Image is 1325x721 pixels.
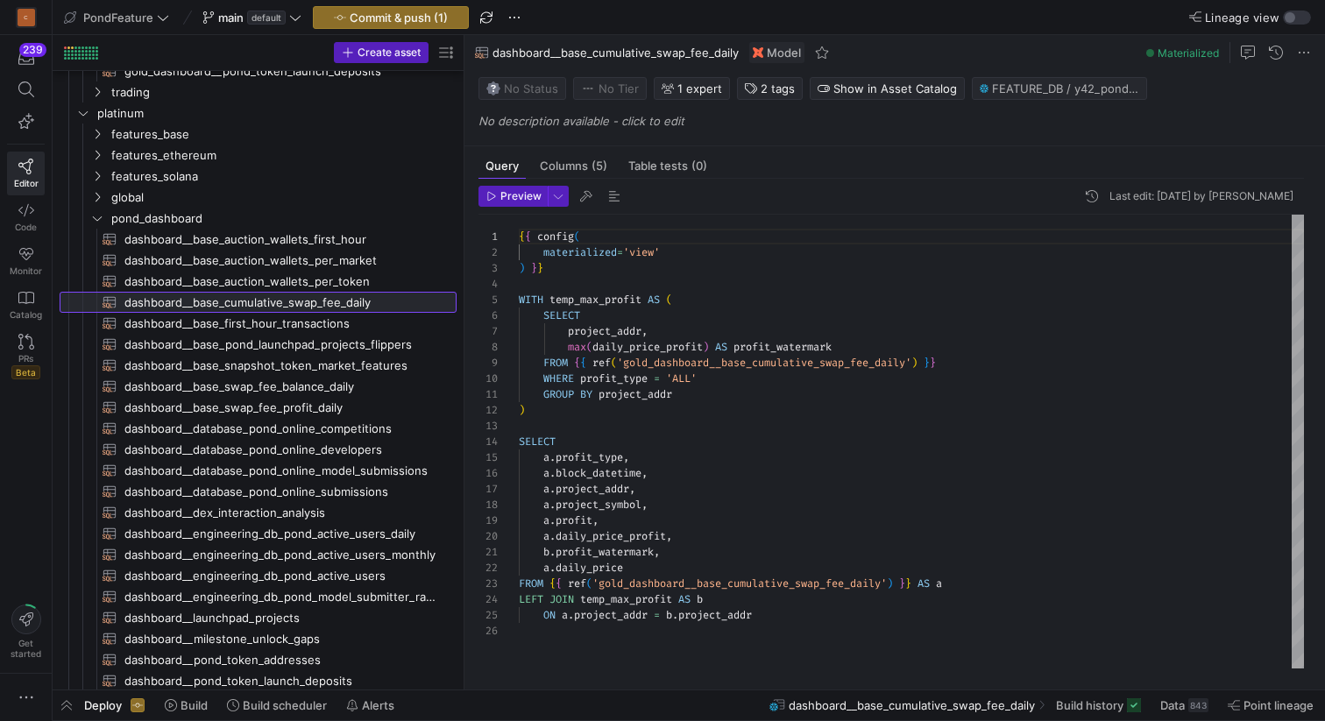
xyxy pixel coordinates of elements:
[358,46,421,59] span: Create asset
[219,690,335,720] button: Build scheduler
[334,42,429,63] button: Create asset
[60,670,457,691] div: Press SPACE to select this row.
[247,11,286,25] span: default
[60,313,457,334] a: dashboard__base_first_hour_transactions​​​​​​​​​​
[60,586,457,607] a: dashboard__engineering_db_pond_model_submitter_rate​​​​​​​​​​
[485,160,519,172] span: Query
[519,230,525,244] span: {
[556,576,562,590] span: {
[573,77,647,100] button: No tierNo Tier
[753,47,763,58] img: undefined
[313,6,469,29] button: Commit & push (1)
[478,292,498,307] div: 5
[10,309,42,320] span: Catalog
[623,245,660,259] span: 'view'
[60,565,457,586] div: Press SPACE to select this row.
[543,371,574,385] span: WHERE
[486,81,500,95] img: No status
[543,529,549,543] span: a
[478,434,498,449] div: 14
[1109,190,1293,202] div: Last edit: [DATE] by [PERSON_NAME]
[641,466,648,480] span: ,
[478,244,498,260] div: 2
[556,482,629,496] span: project_addr
[911,356,918,370] span: )
[549,561,556,575] span: .
[60,460,457,481] div: Press SPACE to select this row.
[586,340,592,354] span: (
[641,324,648,338] span: ,
[641,498,648,512] span: ,
[60,6,174,29] button: PondFeature
[7,42,45,74] button: 239
[697,592,703,606] span: b
[111,209,454,229] span: pond_dashboard
[519,435,556,449] span: SELECT
[918,576,930,590] span: AS
[124,461,436,481] span: dashboard__database_pond_online_model_submissions​​​​​​​​​​
[60,607,457,628] div: Press SPACE to select this row.
[7,283,45,327] a: Catalog
[478,544,498,560] div: 21
[124,377,436,397] span: dashboard__base_swap_fee_balance_daily​​​​​​​​​​
[556,498,641,512] span: project_symbol
[543,308,580,322] span: SELECT
[666,371,697,385] span: 'ALL'
[905,576,911,590] span: }
[992,81,1139,95] span: FEATURE_DB / y42_pondfeature_main / DASHBOARD__BASE_CUMULATIVE_SWAP_FEE_DAILY
[478,402,498,418] div: 12
[666,608,672,622] span: b
[60,628,457,649] a: dashboard__milestone_unlock_gaps​​​​​​​​​​
[478,449,498,465] div: 15
[543,513,549,527] span: a
[60,208,457,229] div: Press SPACE to select this row.
[60,607,457,628] a: dashboard__launchpad_projects​​​​​​​​​​
[568,324,641,338] span: project_addr
[218,11,244,25] span: main
[833,81,957,95] span: Show in Asset Catalog
[111,187,454,208] span: global
[543,387,574,401] span: GROUP
[810,77,965,100] button: Show in Asset Catalog
[678,592,691,606] span: AS
[60,250,457,271] div: Press SPACE to select this row.
[549,450,556,464] span: .
[715,340,727,354] span: AS
[581,81,595,95] img: No tier
[60,60,457,81] a: gold_dashboard__pond_token_launch_deposits​​​​​​​​​​
[478,465,498,481] div: 16
[111,124,454,145] span: features_base
[549,545,556,559] span: .
[478,607,498,623] div: 25
[543,608,556,622] span: ON
[543,482,549,496] span: a
[7,239,45,283] a: Monitor
[60,102,457,124] div: Press SPACE to select this row.
[617,245,623,259] span: =
[124,629,436,649] span: dashboard__milestone_unlock_gaps​​​​​​​​​​
[537,230,574,244] span: config
[568,576,586,590] span: ref
[111,166,454,187] span: features_solana
[60,397,457,418] a: dashboard__base_swap_fee_profit_daily​​​​​​​​​​
[124,545,436,565] span: dashboard__engineering_db_pond_active_users_monthly​​​​​​​​​​
[737,77,803,100] button: 2 tags
[556,466,641,480] span: block_datetime
[556,450,623,464] span: profit_type
[478,260,498,276] div: 3
[14,178,39,188] span: Editor
[111,145,454,166] span: features_ethereum
[556,529,666,543] span: daily_price_profit
[543,245,617,259] span: materialized
[7,3,45,32] a: C
[611,356,617,370] span: (
[672,608,678,622] span: .
[19,43,46,57] div: 239
[111,82,454,102] span: trading
[362,698,394,712] span: Alerts
[666,529,672,543] span: ,
[549,293,641,307] span: temp_max_profit
[124,587,436,607] span: dashboard__engineering_db_pond_model_submitter_rate​​​​​​​​​​
[556,513,592,527] span: profit
[549,498,556,512] span: .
